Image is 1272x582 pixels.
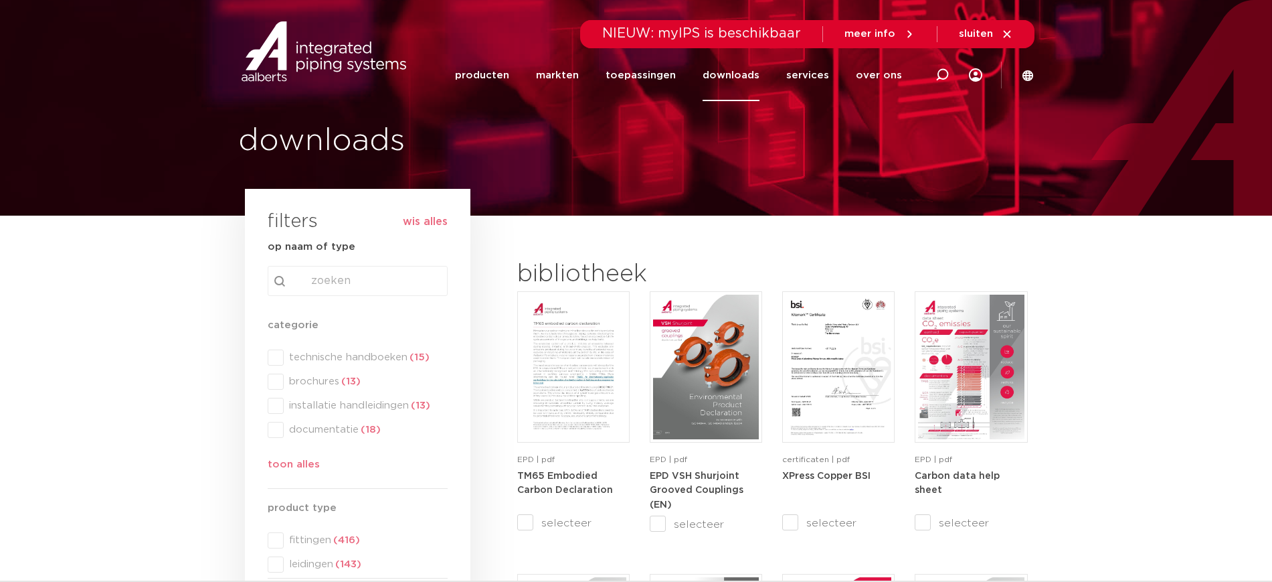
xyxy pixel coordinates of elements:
h3: filters [268,206,318,238]
nav: Menu [455,50,902,101]
a: services [786,50,829,101]
label: selecteer [517,515,630,531]
a: downloads [703,50,759,101]
a: sluiten [959,28,1013,40]
label: selecteer [915,515,1027,531]
a: producten [455,50,509,101]
a: EPD VSH Shurjoint Grooved Couplings (EN) [650,471,743,510]
strong: op naam of type [268,242,355,252]
a: meer info [844,28,915,40]
a: Carbon data help sheet [915,471,1000,496]
img: NL-Carbon-data-help-sheet-pdf.jpg [918,295,1024,439]
span: EPD | pdf [517,455,555,463]
label: selecteer [650,516,762,532]
img: XPress_Koper_BSI-pdf.jpg [786,295,891,439]
label: selecteer [782,515,895,531]
a: XPress Copper BSI [782,471,871,481]
img: TM65-Embodied-Carbon-Declaration-pdf.jpg [521,295,626,439]
h2: bibliotheek [517,259,755,291]
span: EPD | pdf [650,455,687,463]
span: NIEUW: myIPS is beschikbaar [602,27,801,40]
a: markten [536,50,579,101]
span: meer info [844,29,895,39]
a: TM65 Embodied Carbon Declaration [517,471,613,496]
a: toepassingen [606,50,676,101]
span: certificaten | pdf [782,455,850,463]
a: over ons [856,50,902,101]
span: EPD | pdf [915,455,952,463]
img: VSH-Shurjoint-Grooved-Couplings_A4EPD_5011512_EN-pdf.jpg [653,295,759,439]
h1: downloads [238,120,630,163]
span: sluiten [959,29,993,39]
